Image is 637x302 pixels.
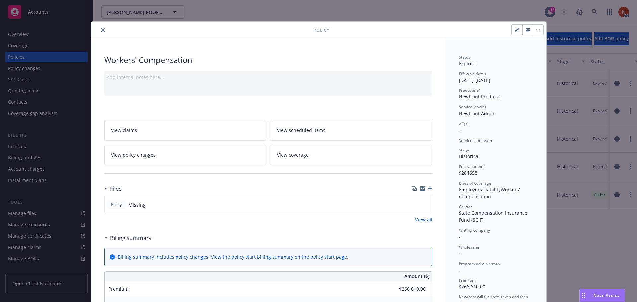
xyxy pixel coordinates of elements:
button: Nova Assist [579,289,625,302]
span: Policy [110,202,123,208]
span: Premium [459,277,476,283]
div: Files [104,184,122,193]
div: [DATE] - [DATE] [459,71,533,84]
span: Stage [459,147,469,153]
span: Nova Assist [593,292,619,298]
span: - [459,127,460,133]
span: Missing [128,201,146,208]
h3: Billing summary [110,234,152,242]
a: View scheduled items [270,120,432,141]
div: Billing summary [104,234,152,242]
span: - [459,267,460,273]
a: View all [415,216,432,223]
div: Add internal notes here... [107,74,430,81]
span: View scheduled items [277,127,325,134]
span: Workers' Compensation [459,186,521,200]
span: Wholesaler [459,244,480,250]
span: Historical [459,153,480,159]
input: 0.00 [387,284,430,294]
a: View claims [104,120,266,141]
span: Producer(s) [459,88,480,93]
span: Expired [459,60,476,67]
span: - [459,250,460,257]
span: Employers Liability [459,186,501,193]
span: Newfront Producer [459,93,501,100]
a: policy start page [310,254,347,260]
span: View claims [111,127,137,134]
span: Policy [313,27,329,33]
span: View policy changes [111,151,156,158]
span: State Compensation Insurance Fund (SCIF) [459,210,529,223]
span: Service lead team [459,138,492,143]
span: Amount ($) [404,273,429,280]
span: AC(s) [459,121,469,127]
span: Writing company [459,227,490,233]
h3: Files [110,184,122,193]
span: Premium [108,286,129,292]
span: 9284658 [459,170,477,176]
a: View coverage [270,145,432,165]
span: Service lead(s) [459,104,486,110]
span: $266,610.00 [459,283,485,290]
div: Billing summary includes policy changes. View the policy start billing summary on the . [118,253,348,260]
button: close [99,26,107,34]
span: Policy number [459,164,485,169]
span: View coverage [277,151,309,158]
span: Carrier [459,204,472,210]
span: Program administrator [459,261,501,267]
span: Lines of coverage [459,180,491,186]
span: Newfront will file state taxes and fees [459,294,528,300]
a: View policy changes [104,145,266,165]
span: Status [459,54,470,60]
span: Newfront Admin [459,110,496,117]
div: Workers' Compensation [104,54,432,66]
span: Effective dates [459,71,486,77]
span: - [459,234,460,240]
div: Drag to move [580,289,588,302]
